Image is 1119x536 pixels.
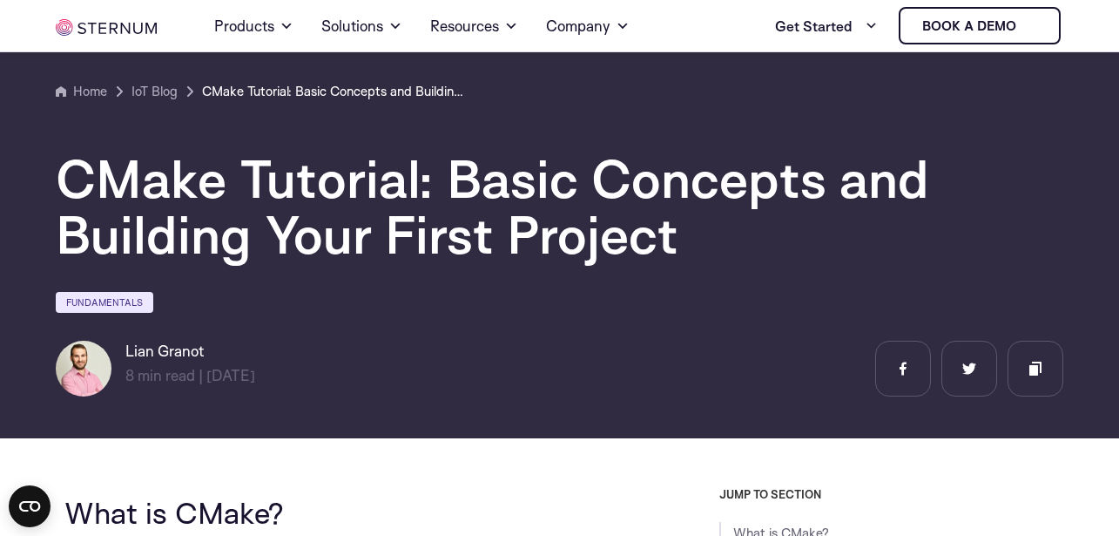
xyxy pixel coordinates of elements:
[546,2,630,51] a: Company
[125,366,203,384] span: min read |
[125,366,134,384] span: 8
[202,81,463,102] a: CMake Tutorial: Basic Concepts and Building Your First Project
[206,366,255,384] span: [DATE]
[9,485,51,527] button: Open CMP widget
[719,487,1063,501] h3: JUMP TO SECTION
[64,496,624,529] h2: What is CMake?
[56,292,153,313] a: Fundamentals
[1023,19,1037,33] img: sternum iot
[125,341,255,362] h6: Lian Granot
[899,7,1061,44] a: Book a demo
[56,341,111,397] img: Lian Granot
[775,9,878,44] a: Get Started
[214,2,293,51] a: Products
[430,2,518,51] a: Resources
[56,81,107,102] a: Home
[56,19,157,36] img: sternum iot
[131,81,178,102] a: IoT Blog
[321,2,402,51] a: Solutions
[56,151,1063,262] h1: CMake Tutorial: Basic Concepts and Building Your First Project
